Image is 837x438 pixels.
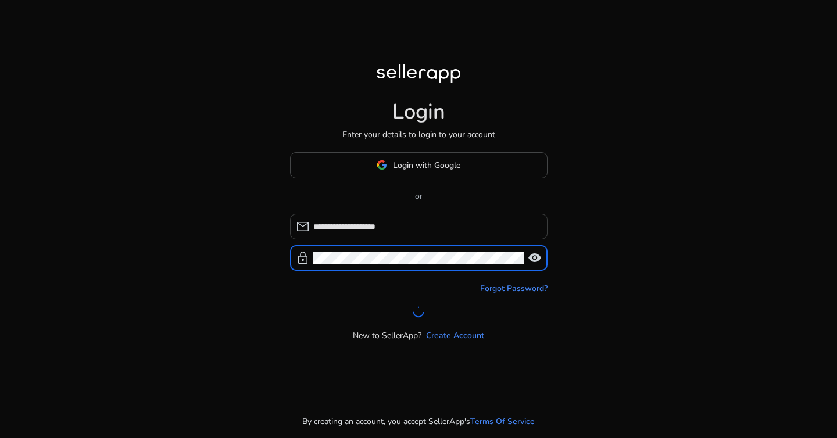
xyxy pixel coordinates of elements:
span: Login with Google [393,159,460,171]
a: Terms Of Service [470,415,535,428]
p: Enter your details to login to your account [342,128,495,141]
p: New to SellerApp? [353,329,421,342]
a: Create Account [426,329,484,342]
p: or [290,190,548,202]
img: google-logo.svg [377,160,387,170]
span: lock [296,251,310,265]
span: mail [296,220,310,234]
h1: Login [392,99,445,124]
button: Login with Google [290,152,548,178]
span: visibility [528,251,542,265]
a: Forgot Password? [480,282,548,295]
